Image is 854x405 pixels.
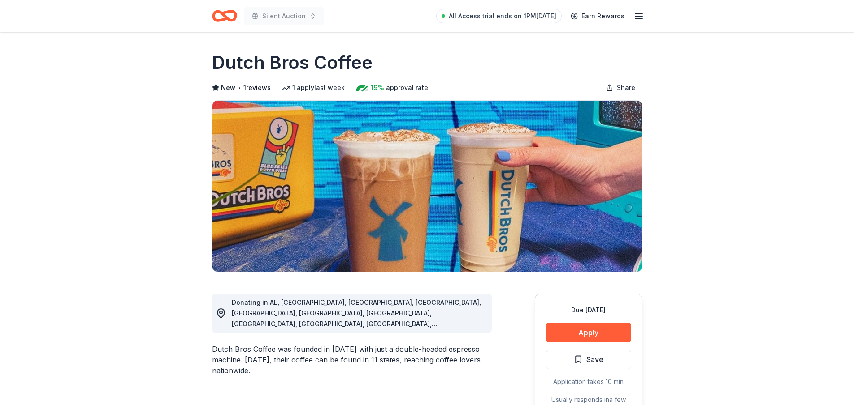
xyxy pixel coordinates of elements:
[436,9,562,23] a: All Access trial ends on 1PM[DATE]
[212,344,492,376] div: Dutch Bros Coffee was founded in [DATE] with just a double-headed espresso machine. [DATE], their...
[262,11,306,21] span: Silent Auction
[546,350,631,369] button: Save
[244,7,324,25] button: Silent Auction
[238,84,241,91] span: •
[546,305,631,315] div: Due [DATE]
[546,323,631,342] button: Apply
[386,82,428,93] span: approval rate
[212,50,373,75] h1: Dutch Bros Coffee
[565,8,630,24] a: Earn Rewards
[243,82,271,93] button: 1reviews
[617,82,635,93] span: Share
[449,11,556,21] span: All Access trial ends on 1PM[DATE]
[371,82,384,93] span: 19%
[212,5,237,26] a: Home
[586,354,603,365] span: Save
[599,79,642,97] button: Share
[221,82,235,93] span: New
[212,101,642,272] img: Image for Dutch Bros Coffee
[232,298,481,349] span: Donating in AL, [GEOGRAPHIC_DATA], [GEOGRAPHIC_DATA], [GEOGRAPHIC_DATA], [GEOGRAPHIC_DATA], [GEOG...
[546,376,631,387] div: Application takes 10 min
[282,82,345,93] div: 1 apply last week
